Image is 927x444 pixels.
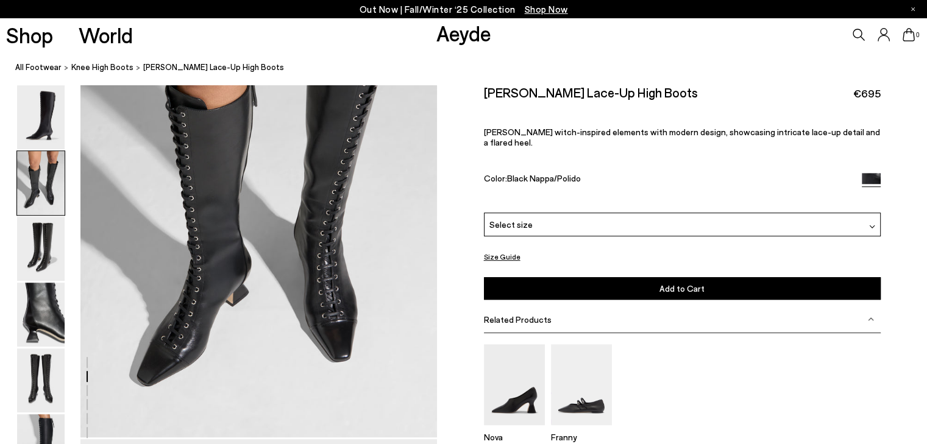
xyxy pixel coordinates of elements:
[17,283,65,347] img: Mavis Lace-Up High Boots - Image 4
[15,61,62,74] a: All Footwear
[17,151,65,215] img: Mavis Lace-Up High Boots - Image 2
[551,432,612,442] p: Franny
[71,61,133,74] a: knee high boots
[484,277,881,300] button: Add to Cart
[360,2,568,17] p: Out Now | Fall/Winter ‘25 Collection
[489,218,533,231] span: Select size
[551,344,612,425] img: Franny Double-Strap Flats
[915,32,921,38] span: 0
[551,417,612,442] a: Franny Double-Strap Flats Franny
[6,24,53,46] a: Shop
[15,51,927,85] nav: breadcrumb
[79,24,133,46] a: World
[17,85,65,149] img: Mavis Lace-Up High Boots - Image 1
[484,127,881,147] p: [PERSON_NAME] witch-inspired elements with modern design, showcasing intricate lace-up detail and...
[659,283,705,294] span: Add to Cart
[436,20,491,46] a: Aeyde
[525,4,568,15] span: Navigate to /collections/new-in
[484,173,849,187] div: Color:
[853,86,881,101] span: €695
[869,224,875,230] img: svg%3E
[868,316,874,322] img: svg%3E
[484,432,545,442] p: Nova
[17,217,65,281] img: Mavis Lace-Up High Boots - Image 3
[507,173,581,183] span: Black Nappa/Polido
[903,28,915,41] a: 0
[143,61,284,74] span: [PERSON_NAME] Lace-Up High Boots
[17,348,65,412] img: Mavis Lace-Up High Boots - Image 5
[484,417,545,442] a: Nova Regal Pumps Nova
[71,62,133,72] span: knee high boots
[484,249,520,264] button: Size Guide
[484,314,552,325] span: Related Products
[484,344,545,425] img: Nova Regal Pumps
[484,85,698,100] h2: [PERSON_NAME] Lace-Up High Boots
